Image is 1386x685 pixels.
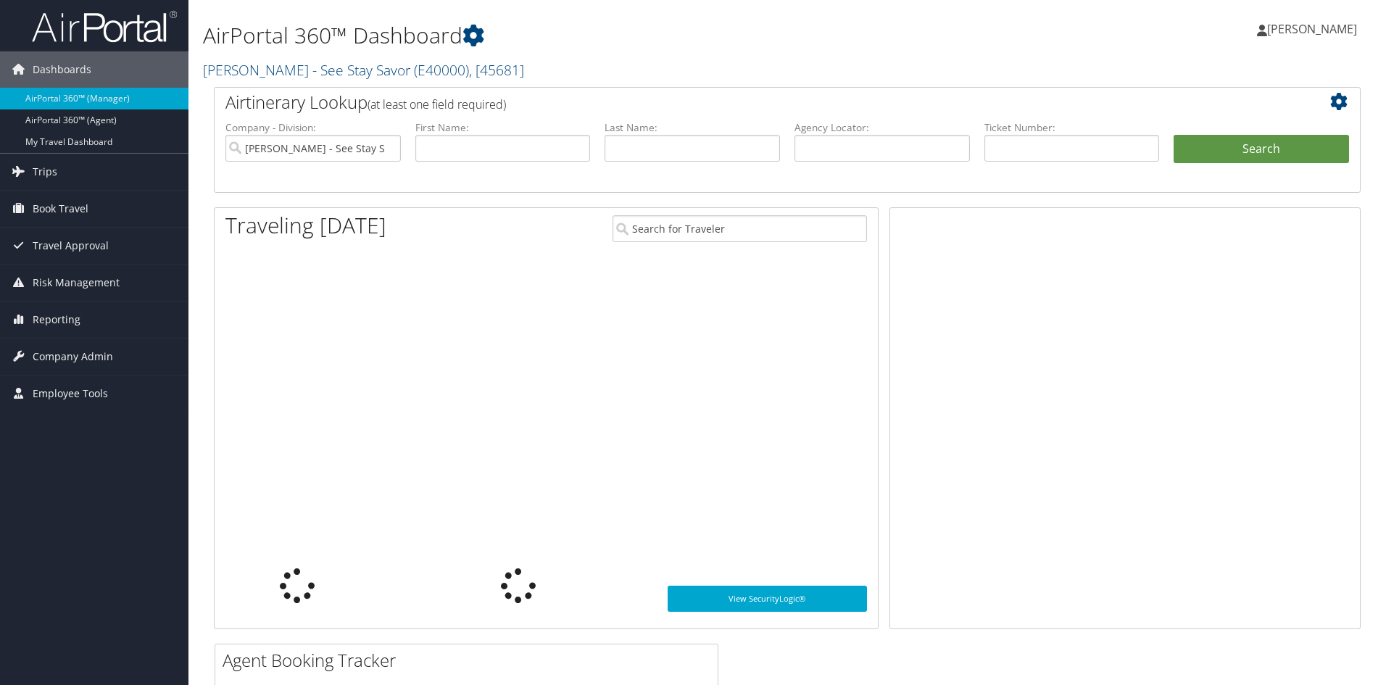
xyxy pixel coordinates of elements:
[33,375,108,412] span: Employee Tools
[203,60,524,80] a: [PERSON_NAME] - See Stay Savor
[668,586,867,612] a: View SecurityLogic®
[33,191,88,227] span: Book Travel
[414,60,469,80] span: ( E40000 )
[1267,21,1357,37] span: [PERSON_NAME]
[33,228,109,264] span: Travel Approval
[469,60,524,80] span: , [ 45681 ]
[368,96,506,112] span: (at least one field required)
[613,215,867,242] input: Search for Traveler
[203,20,982,51] h1: AirPortal 360™ Dashboard
[33,302,80,338] span: Reporting
[225,90,1253,115] h2: Airtinerary Lookup
[33,51,91,88] span: Dashboards
[984,120,1160,135] label: Ticket Number:
[1257,7,1372,51] a: [PERSON_NAME]
[225,210,386,241] h1: Traveling [DATE]
[415,120,591,135] label: First Name:
[32,9,177,43] img: airportal-logo.png
[225,120,401,135] label: Company - Division:
[33,339,113,375] span: Company Admin
[1174,135,1349,164] button: Search
[605,120,780,135] label: Last Name:
[794,120,970,135] label: Agency Locator:
[223,648,718,673] h2: Agent Booking Tracker
[33,265,120,301] span: Risk Management
[33,154,57,190] span: Trips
